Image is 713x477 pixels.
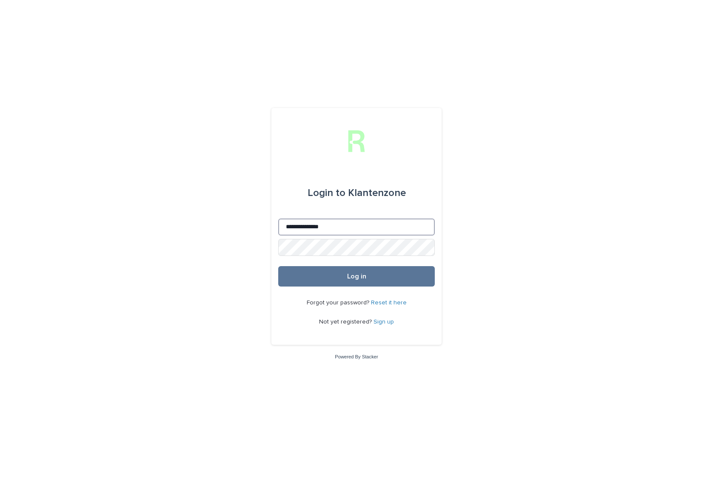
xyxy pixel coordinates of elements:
span: Not yet registered? [319,319,374,325]
div: Klantenzone [308,181,406,205]
a: Reset it here [371,300,407,306]
button: Log in [278,266,435,287]
img: h2KIERbZRTK6FourSpbg [344,128,369,154]
a: Sign up [374,319,394,325]
span: Log in [347,273,366,280]
a: Powered By Stacker [335,354,378,359]
span: Forgot your password? [307,300,371,306]
span: Login to [308,188,345,198]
